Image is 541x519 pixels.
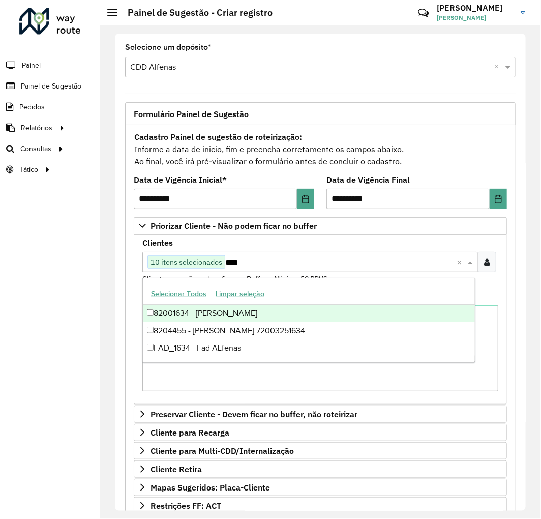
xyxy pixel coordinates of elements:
[134,130,507,168] div: Informe a data de inicio, fim e preencha corretamente os campos abaixo. Ao final, você irá pré-vi...
[134,479,507,496] a: Mapas Sugeridos: Placa-Cliente
[437,3,513,13] h3: [PERSON_NAME]
[142,237,173,249] label: Clientes
[134,424,507,441] a: Cliente para Recarga
[457,256,465,268] span: Clear all
[134,174,227,186] label: Data de Vigência Inicial
[134,132,302,142] strong: Cadastro Painel de sugestão de roteirização:
[146,286,211,302] button: Selecionar Todos
[20,143,51,154] span: Consultas
[134,442,507,459] a: Cliente para Multi-CDD/Internalização
[143,305,474,322] div: 82001634 - [PERSON_NAME]
[151,502,221,510] span: Restrições FF: ACT
[143,322,474,339] div: 8204455 - [PERSON_NAME] 72003251634
[134,497,507,514] a: Restrições FF: ACT
[151,410,357,418] span: Preservar Cliente - Devem ficar no buffer, não roteirizar
[326,174,410,186] label: Data de Vigência Final
[19,164,38,175] span: Tático
[134,460,507,478] a: Cliente Retira
[151,447,294,455] span: Cliente para Multi-CDD/Internalização
[134,110,249,118] span: Formulário Painel de Sugestão
[21,123,52,133] span: Relatórios
[143,339,474,357] div: FAD_1634 - Fad ALfenas
[151,428,229,437] span: Cliente para Recarga
[437,13,513,22] span: [PERSON_NAME]
[494,61,503,73] span: Clear all
[211,286,269,302] button: Limpar seleção
[151,465,202,473] span: Cliente Retira
[125,41,211,53] label: Selecione um depósito
[490,189,507,209] button: Choose Date
[412,2,434,24] a: Contato Rápido
[142,278,475,363] ng-dropdown-panel: Options list
[148,256,225,268] span: 10 itens selecionados
[151,483,270,492] span: Mapas Sugeridos: Placa-Cliente
[151,222,317,230] span: Priorizar Cliente - Não podem ficar no buffer
[134,235,507,405] div: Priorizar Cliente - Não podem ficar no buffer
[297,189,314,209] button: Choose Date
[19,102,45,112] span: Pedidos
[117,7,273,18] h2: Painel de Sugestão - Criar registro
[134,217,507,235] a: Priorizar Cliente - Não podem ficar no buffer
[21,81,81,92] span: Painel de Sugestão
[134,406,507,423] a: Preservar Cliente - Devem ficar no buffer, não roteirizar
[142,274,327,283] small: Clientes que não podem ficar no Buffer – Máximo 50 PDVS
[22,60,41,71] span: Painel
